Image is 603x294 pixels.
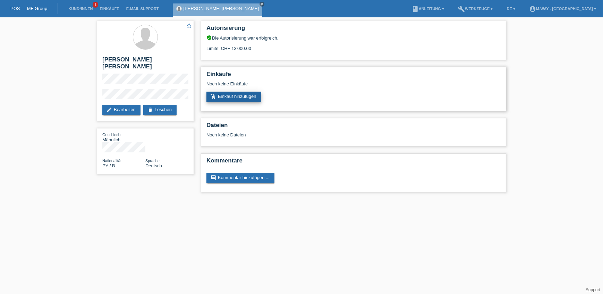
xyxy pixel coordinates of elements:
a: star_border [186,23,192,30]
a: Support [586,287,600,292]
span: Geschlecht [102,133,121,137]
a: deleteLöschen [143,105,177,115]
i: star_border [186,23,192,29]
div: Männlich [102,132,145,142]
h2: Dateien [206,122,501,132]
h2: Einkäufe [206,71,501,81]
a: account_circlem-way - [GEOGRAPHIC_DATA] ▾ [526,7,600,11]
a: E-Mail Support [123,7,162,11]
i: verified_user [206,35,212,41]
h2: Kommentare [206,157,501,168]
a: editBearbeiten [102,105,141,115]
div: Die Autorisierung war erfolgreich. [206,35,501,41]
span: Deutsch [145,163,162,168]
div: Noch keine Dateien [206,132,418,137]
i: build [458,6,465,12]
h2: [PERSON_NAME] [PERSON_NAME] [102,56,188,74]
span: Nationalität [102,159,121,163]
a: close [260,2,264,7]
a: [PERSON_NAME] [PERSON_NAME] [184,6,259,11]
a: Einkäufe [96,7,122,11]
h2: Autorisierung [206,25,501,35]
a: DE ▾ [503,7,519,11]
a: bookAnleitung ▾ [408,7,448,11]
i: account_circle [529,6,536,12]
i: close [260,2,264,6]
a: buildWerkzeuge ▾ [455,7,496,11]
div: Limite: CHF 13'000.00 [206,41,501,51]
span: Paraguay / B / 01.09.2017 [102,163,115,168]
a: commentKommentar hinzufügen ... [206,173,274,183]
i: edit [107,107,112,112]
a: Kund*innen [65,7,96,11]
span: 1 [93,2,98,8]
a: add_shopping_cartEinkauf hinzufügen [206,92,261,102]
i: delete [147,107,153,112]
a: POS — MF Group [10,6,47,11]
span: Sprache [145,159,160,163]
i: comment [211,175,216,180]
div: Noch keine Einkäufe [206,81,501,92]
i: add_shopping_cart [211,94,216,99]
i: book [412,6,419,12]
